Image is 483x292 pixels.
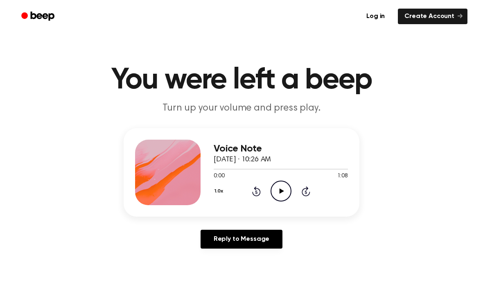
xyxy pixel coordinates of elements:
span: 0:00 [214,172,224,181]
p: Turn up your volume and press play. [84,102,399,115]
a: Beep [16,9,62,25]
a: Create Account [398,9,467,24]
a: Log in [358,7,393,26]
a: Reply to Message [201,230,282,249]
button: 1.0x [214,184,226,198]
h1: You were left a beep [32,66,451,95]
h3: Voice Note [214,143,348,154]
span: 1:08 [337,172,348,181]
span: [DATE] · 10:26 AM [214,156,271,163]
